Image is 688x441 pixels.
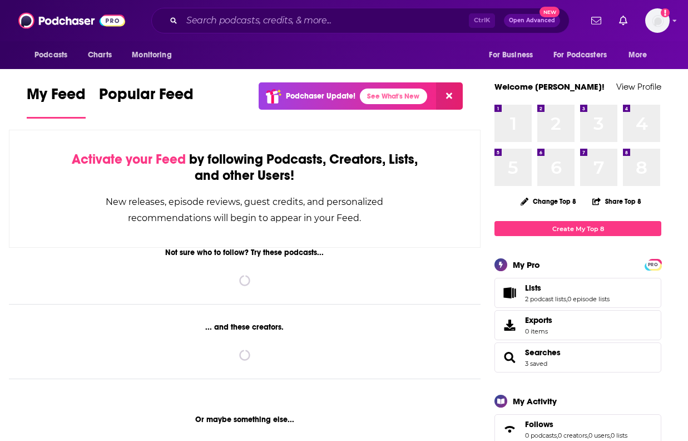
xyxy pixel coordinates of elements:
button: Show profile menu [645,8,670,33]
span: Logged in as gbrussel [645,8,670,33]
div: by following Podcasts, Creators, Lists, and other Users! [65,151,424,184]
span: Open Advanced [509,18,555,23]
span: Exports [525,315,552,325]
a: 0 creators [558,432,587,439]
a: Popular Feed [99,85,194,119]
a: 3 saved [525,360,547,367]
a: Lists [498,285,521,301]
img: Podchaser - Follow, Share and Rate Podcasts [18,10,125,31]
button: Open AdvancedNew [504,14,560,27]
a: Searches [498,350,521,365]
span: More [628,47,647,63]
a: Charts [81,45,118,66]
a: Show notifications dropdown [587,11,606,30]
button: open menu [621,45,661,66]
button: open menu [27,45,82,66]
a: 2 podcast lists [525,295,566,303]
a: 0 users [588,432,610,439]
button: open menu [546,45,623,66]
span: Follows [525,419,553,429]
svg: Add a profile image [661,8,670,17]
a: Lists [525,283,610,293]
a: See What's New [360,89,427,104]
a: Follows [525,419,627,429]
span: 0 items [525,327,552,335]
a: Exports [494,310,661,340]
a: Welcome [PERSON_NAME]! [494,81,605,92]
button: open menu [124,45,186,66]
p: Podchaser Update! [286,91,355,101]
a: 0 episode lists [567,295,610,303]
a: Follows [498,422,521,437]
span: , [566,295,567,303]
div: Search podcasts, credits, & more... [151,8,570,33]
button: open menu [481,45,547,66]
a: Show notifications dropdown [615,11,632,30]
div: Or maybe something else... [9,415,481,424]
div: My Activity [513,396,557,406]
span: Podcasts [34,47,67,63]
span: Monitoring [132,47,171,63]
span: , [557,432,558,439]
input: Search podcasts, credits, & more... [182,12,469,30]
button: Change Top 8 [514,194,583,208]
a: 0 lists [611,432,627,439]
img: User Profile [645,8,670,33]
div: Not sure who to follow? Try these podcasts... [9,248,481,257]
span: , [587,432,588,439]
span: For Podcasters [553,47,607,63]
span: Popular Feed [99,85,194,110]
a: PRO [646,260,660,268]
a: Create My Top 8 [494,221,661,236]
div: ... and these creators. [9,322,481,332]
a: Searches [525,347,561,357]
div: New releases, episode reviews, guest credits, and personalized recommendations will begin to appe... [65,194,424,226]
span: Searches [494,342,661,373]
span: New [539,7,560,17]
span: My Feed [27,85,86,110]
span: Lists [525,283,541,293]
span: Lists [494,278,661,308]
span: Activate your Feed [72,151,186,168]
a: View Profile [616,81,661,92]
span: Ctrl K [469,13,495,28]
a: My Feed [27,85,86,119]
div: My Pro [513,259,540,270]
span: PRO [646,261,660,269]
span: Charts [88,47,112,63]
a: 0 podcasts [525,432,557,439]
button: Share Top 8 [592,190,642,212]
span: Exports [498,317,521,333]
span: , [610,432,611,439]
span: For Business [489,47,533,63]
